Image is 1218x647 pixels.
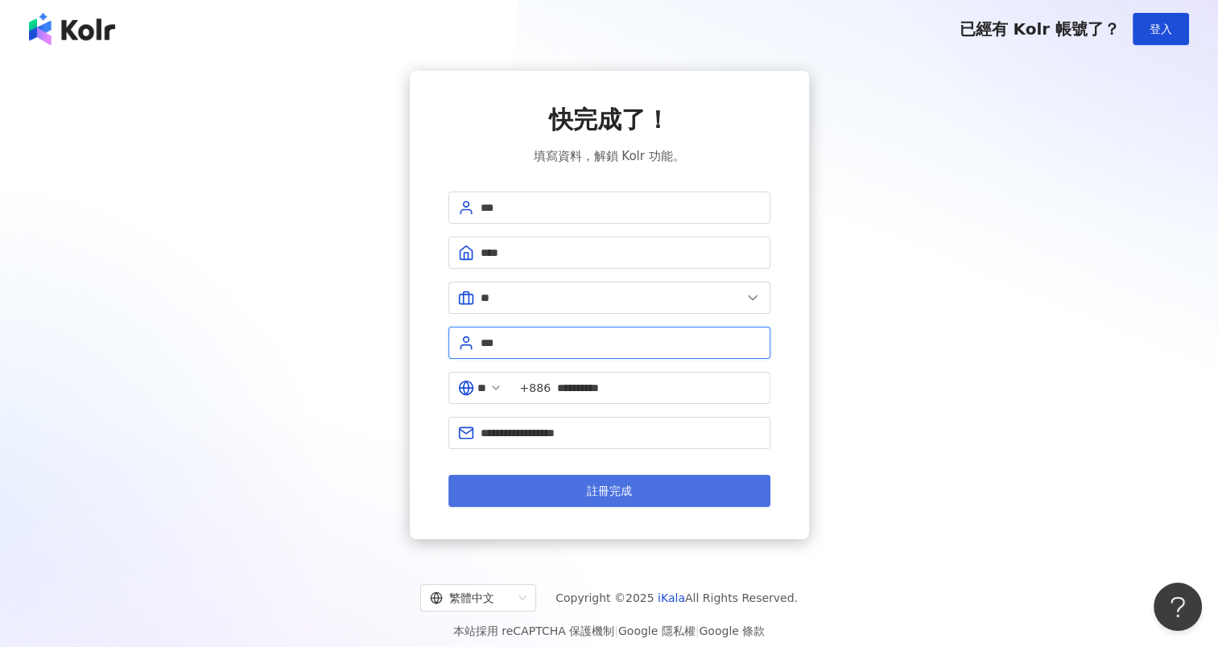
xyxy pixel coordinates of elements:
[1154,583,1202,631] iframe: Help Scout Beacon - Open
[696,624,700,637] span: |
[658,591,685,604] a: iKala
[533,146,684,166] span: 填寫資料，解鎖 Kolr 功能。
[520,379,551,397] span: +886
[959,19,1120,39] span: 已經有 Kolr 帳號了？
[699,624,765,637] a: Google 條款
[549,103,670,137] span: 快完成了！
[453,621,765,641] span: 本站採用 reCAPTCHA 保護機制
[29,13,115,45] img: logo
[448,475,770,507] button: 註冊完成
[555,588,798,608] span: Copyright © 2025 All Rights Reserved.
[614,624,618,637] span: |
[587,484,632,497] span: 註冊完成
[1150,23,1172,35] span: 登入
[430,585,512,611] div: 繁體中文
[618,624,696,637] a: Google 隱私權
[1133,13,1189,45] button: 登入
